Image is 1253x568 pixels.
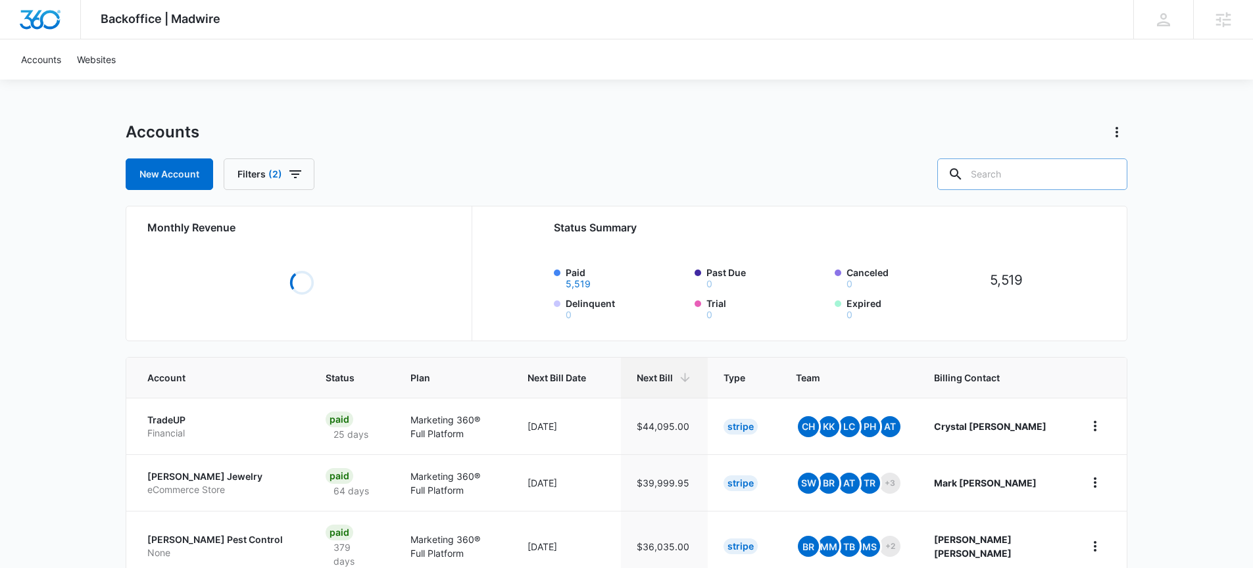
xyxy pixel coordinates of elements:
tspan: 5,519 [989,272,1023,288]
a: Accounts [13,39,69,80]
p: 379 days [326,540,378,568]
span: Team [796,371,883,385]
span: SW [798,473,819,494]
strong: Crystal [PERSON_NAME] [934,421,1046,432]
span: LC [839,416,860,437]
p: 64 days [326,484,377,498]
strong: [PERSON_NAME] [PERSON_NAME] [934,534,1012,559]
div: Paid [326,525,353,540]
h2: Monthly Revenue [147,220,456,235]
label: Expired [847,296,968,319]
span: MM [818,536,839,557]
div: Paid [326,468,353,484]
span: +2 [879,536,900,557]
label: Paid [566,266,687,289]
td: [DATE] [512,398,621,454]
div: Paid [326,412,353,427]
div: Stripe [724,419,758,435]
span: AT [879,416,900,437]
button: Paid [566,279,591,289]
h2: Status Summary [554,220,1040,235]
a: Websites [69,39,124,80]
p: Marketing 360® Full Platform [410,469,497,497]
button: Actions [1106,122,1127,143]
label: Past Due [706,266,827,289]
td: $44,095.00 [621,398,708,454]
td: $39,999.95 [621,454,708,511]
a: TradeUPFinancial [147,414,294,439]
span: MS [859,536,880,557]
a: [PERSON_NAME] Pest ControlNone [147,533,294,559]
p: 25 days [326,427,376,441]
div: Stripe [724,475,758,491]
span: TB [839,536,860,557]
p: eCommerce Store [147,483,294,496]
span: Plan [410,371,497,385]
span: PH [859,416,880,437]
span: Type [724,371,745,385]
span: Status [326,371,359,385]
span: (2) [268,170,282,179]
button: home [1085,472,1106,493]
span: Next Bill Date [528,371,586,385]
span: Account [147,371,275,385]
a: [PERSON_NAME] JewelryeCommerce Store [147,470,294,496]
label: Delinquent [566,296,687,319]
span: BR [818,473,839,494]
strong: Mark [PERSON_NAME] [934,477,1037,488]
div: Stripe [724,538,758,554]
span: KK [818,416,839,437]
button: home [1085,415,1106,437]
span: Next Bill [637,371,673,385]
label: Trial [706,296,827,319]
span: BR [798,536,819,557]
p: None [147,546,294,559]
p: [PERSON_NAME] Pest Control [147,533,294,546]
button: Filters(2) [224,158,314,190]
p: Marketing 360® Full Platform [410,413,497,440]
p: Marketing 360® Full Platform [410,532,497,560]
p: [PERSON_NAME] Jewelry [147,470,294,483]
p: Financial [147,427,294,440]
label: Canceled [847,266,968,289]
span: At [839,473,860,494]
input: Search [937,158,1127,190]
span: CH [798,416,819,437]
span: Backoffice | Madwire [101,12,220,26]
button: home [1085,536,1106,557]
span: Billing Contact [934,371,1053,385]
span: TR [859,473,880,494]
h1: Accounts [126,122,199,142]
span: +3 [879,473,900,494]
td: [DATE] [512,454,621,511]
a: New Account [126,158,213,190]
p: TradeUP [147,414,294,427]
